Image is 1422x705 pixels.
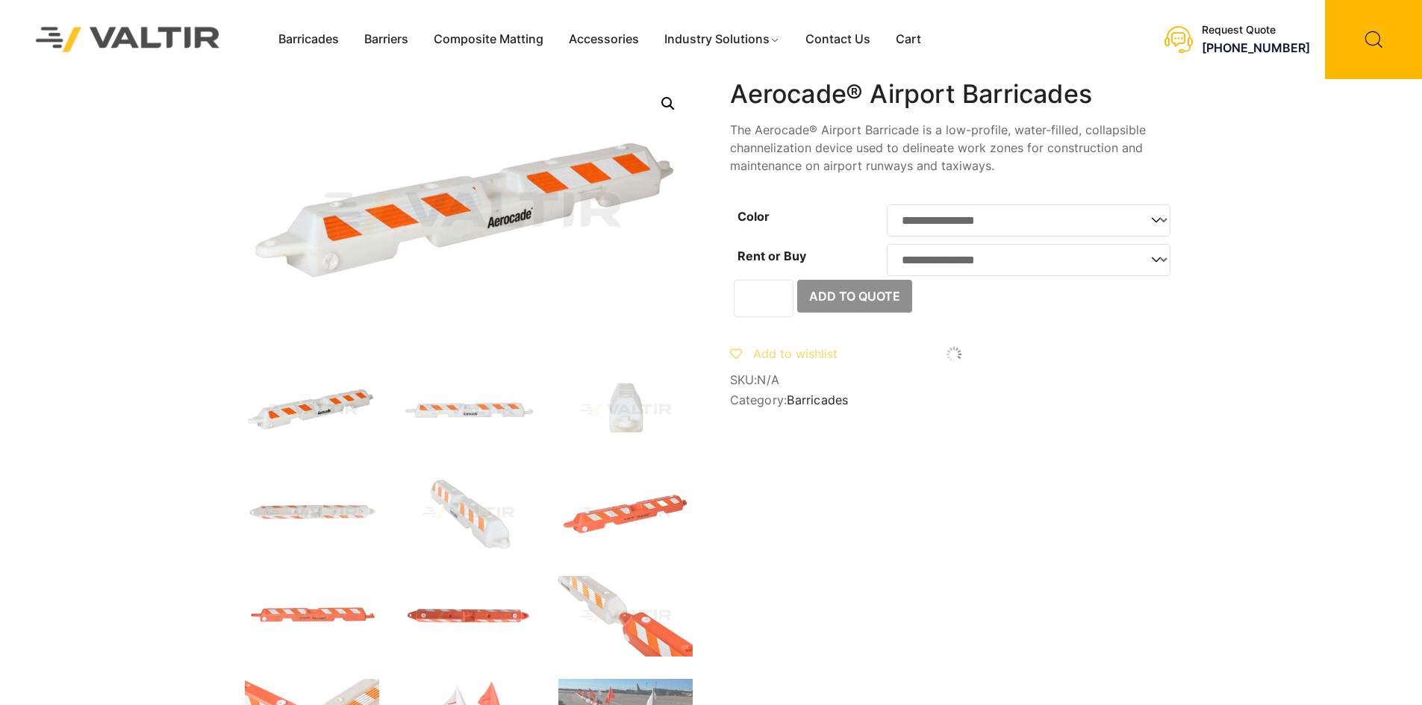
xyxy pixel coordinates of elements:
a: Contact Us [793,28,883,51]
span: Category: [730,393,1178,407]
input: Product quantity [734,280,793,317]
img: Aerocade_Nat_3Q-1.jpg [245,370,379,451]
p: The Aerocade® Airport Barricade is a low-profile, water-filled, collapsible channelization device... [730,121,1178,175]
span: SKU: [730,373,1178,387]
img: Aerocade_Nat_Side.jpg [558,370,693,451]
a: Accessories [556,28,652,51]
a: Composite Matting [421,28,556,51]
img: Valtir Rentals [16,7,240,71]
span: N/A [757,372,779,387]
label: Color [737,209,770,224]
a: Barricades [787,392,848,407]
img: Aerocade_Org_x1.jpg [558,576,693,657]
a: [PHONE_NUMBER] [1202,40,1310,55]
label: Rent or Buy [737,248,806,263]
img: Aerocade_Org_Front.jpg [245,576,379,657]
img: Aerocade_Org_Top.jpg [402,576,536,657]
button: Add to Quote [797,280,912,313]
a: Barricades [266,28,352,51]
a: Industry Solutions [652,28,793,51]
img: Aerocade_Nat_Front-1.jpg [402,370,536,451]
img: Aerocade_Nat_Top.jpg [245,473,379,554]
a: Cart [883,28,934,51]
div: Request Quote [1202,24,1310,37]
a: Barriers [352,28,421,51]
img: Aerocade_Nat_x1-1.jpg [402,473,536,554]
img: Aerocade_Org_3Q.jpg [558,473,693,554]
h1: Aerocade® Airport Barricades [730,79,1178,110]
